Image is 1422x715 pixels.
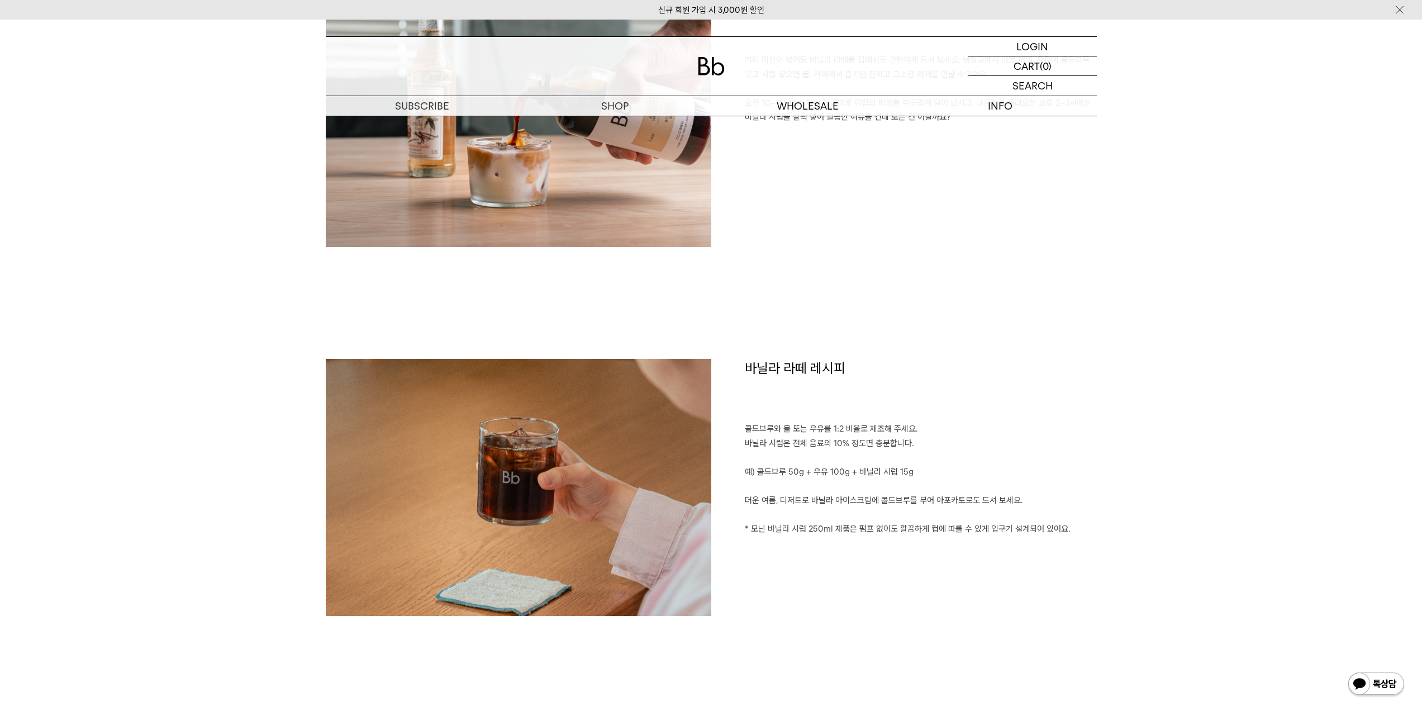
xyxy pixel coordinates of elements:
[711,96,904,116] p: WHOLESALE
[745,359,1097,423] h1: 바닐라 라떼 레시피
[745,465,1097,480] p: 예) 콜드브루 50g + 우유 100g + 바닐라 시럽 15g
[968,37,1097,56] a: LOGIN
[1016,37,1048,56] p: LOGIN
[658,5,764,15] a: 신규 회원 가입 시 3,000원 할인
[1012,76,1053,96] p: SEARCH
[968,56,1097,76] a: CART (0)
[326,96,519,116] a: SUBSCRIBE
[745,494,1097,508] p: 더운 여름, 디저트로 바닐라 아이스크림에 콜드브루를 부어 아포카토로도 드셔 보세요.
[519,96,711,116] a: SHOP
[1040,56,1052,75] p: (0)
[745,508,1097,536] p: * 모닌 바닐라 시럽 250ml 제품은 펌프 없이도 깔끔하게 컵에 따를 수 있게 입구가 설계되어 있어요.
[1347,671,1405,698] img: 카카오톡 채널 1:1 채팅 버튼
[698,57,725,75] img: 로고
[745,437,1097,451] p: 바닐라 시럽은 전체 음료의 10% 정도면 충분합니다.
[326,359,711,616] img: c83264d1b4fc4d3a10818a41124aa77b_144124.jpg
[745,422,1097,437] p: 콜드브루와 물 또는 우유를 1:2 비율로 제조해 주세요.
[1014,56,1040,75] p: CART
[904,96,1097,116] p: INFO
